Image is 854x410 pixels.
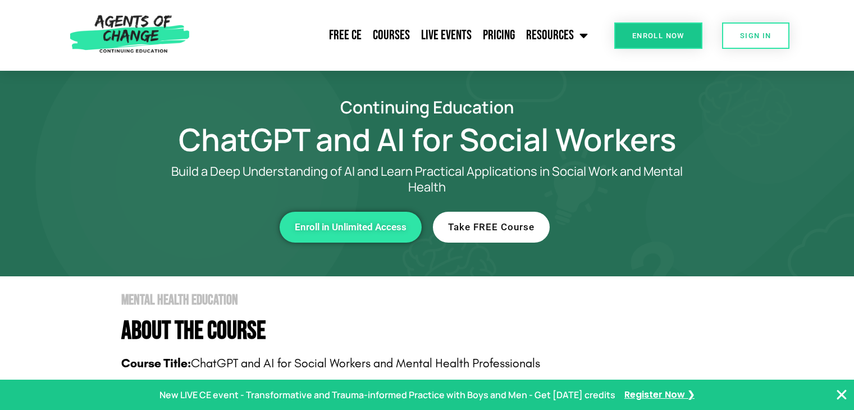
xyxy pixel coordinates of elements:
span: SIGN IN [740,32,771,39]
a: Live Events [415,21,477,49]
a: Take FREE Course [433,212,550,243]
a: Resources [520,21,593,49]
h1: ChatGPT and AI for Social Workers [107,126,747,152]
a: Enroll in Unlimited Access [280,212,422,243]
p: Build a Deep Understanding of AI and Learn Practical Applications in Social Work and Mental Health [152,163,702,195]
a: Enroll Now [614,22,702,49]
h2: Mental Health Education [121,293,747,307]
p: ChatGPT and AI for Social Workers and Mental Health Professionals [121,355,747,372]
a: Pricing [477,21,520,49]
b: Course Title: [121,356,191,371]
a: Courses [367,21,415,49]
button: Close Banner [835,388,848,402]
h4: About The Course [121,318,747,344]
a: Register Now ❯ [624,387,695,403]
a: Free CE [323,21,367,49]
nav: Menu [195,21,593,49]
span: Enroll in Unlimited Access [295,222,407,232]
span: Take FREE Course [448,222,535,232]
h2: Continuing Education [107,99,747,115]
span: Enroll Now [632,32,684,39]
a: SIGN IN [722,22,789,49]
p: New LIVE CE event - Transformative and Trauma-informed Practice with Boys and Men - Get [DATE] cr... [159,387,615,403]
